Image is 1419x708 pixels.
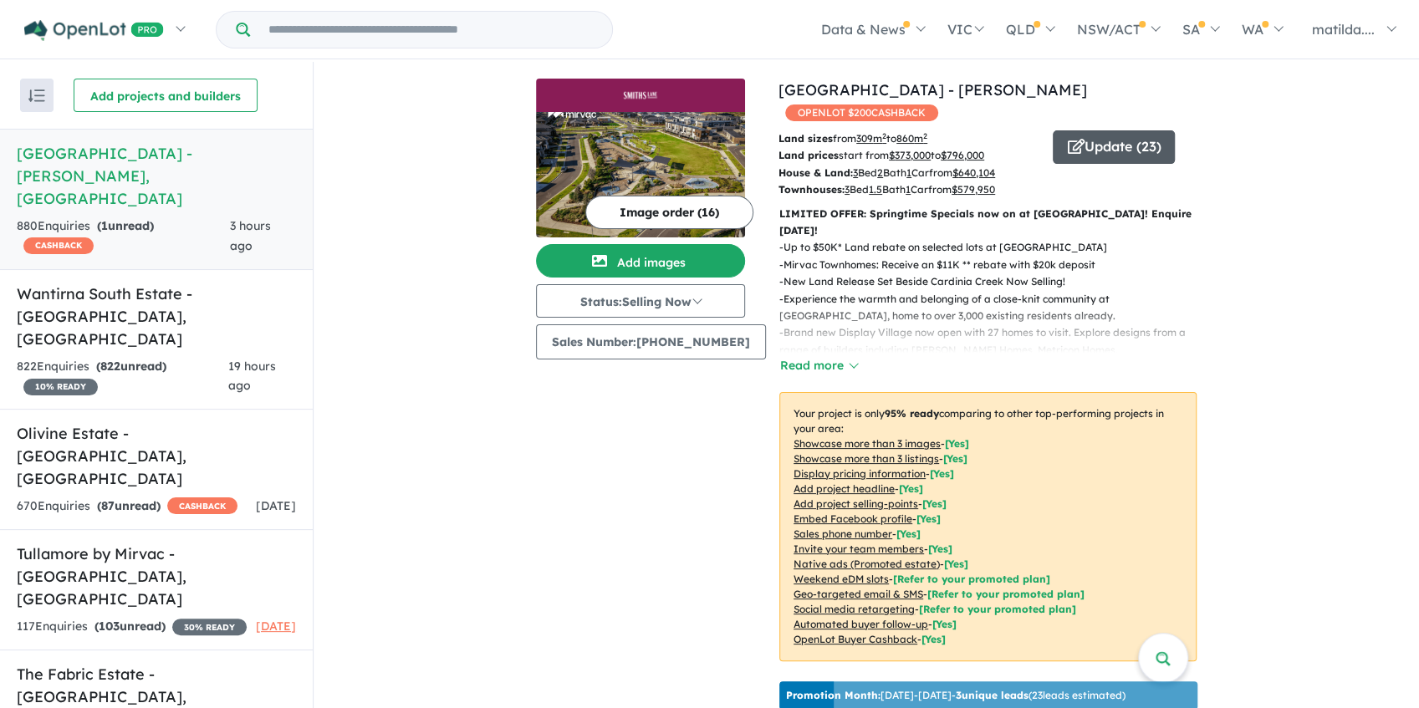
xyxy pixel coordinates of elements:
[256,498,296,513] span: [DATE]
[952,183,995,196] u: $ 579,950
[778,165,1040,181] p: Bed Bath Car from
[943,452,967,465] span: [ Yes ]
[167,497,237,514] span: CASHBACK
[536,324,766,359] button: Sales Number:[PHONE_NUMBER]
[229,218,270,253] span: 3 hours ago
[956,689,1029,701] b: 3 unique leads
[779,273,1210,290] p: - New Land Release Set Beside Cardinia Creek Now Selling!
[17,357,228,397] div: 822 Enquir ies
[794,558,940,570] u: Native ads (Promoted estate)
[794,618,928,630] u: Automated buyer follow-up
[23,237,94,254] span: CASHBACK
[256,619,296,634] span: [DATE]
[794,437,941,450] u: Showcase more than 3 images
[941,149,984,161] u: $ 796,000
[585,196,753,229] button: Image order (16)
[794,497,918,510] u: Add project selling-points
[853,166,858,179] u: 3
[172,619,247,635] span: 30 % READY
[794,573,889,585] u: Weekend eDM slots
[779,239,1210,256] p: - Up to $50K* Land rebate on selected lots at [GEOGRAPHIC_DATA]
[778,149,839,161] b: Land prices
[869,183,882,196] u: 1.5
[779,291,1210,325] p: - Experience the warmth and belonging of a close-knit community at [GEOGRAPHIC_DATA], home to ove...
[794,588,923,600] u: Geo-targeted email & SMS
[779,392,1197,661] p: Your project is only comparing to other top-performing projects in your area: - - - - - - - - - -...
[253,12,609,48] input: Try estate name, suburb, builder or developer
[17,216,229,257] div: 880 Enquir ies
[24,20,164,41] img: Openlot PRO Logo White
[893,573,1050,585] span: [Refer to your promoted plan]
[919,603,1076,615] span: [Refer to your promoted plan]
[944,558,968,570] span: [Yes]
[786,689,880,701] b: Promotion Month:
[96,359,166,374] strong: ( unread)
[1312,21,1375,38] span: matilda....
[94,619,166,634] strong: ( unread)
[945,437,969,450] span: [ Yes ]
[536,284,745,318] button: Status:Selling Now
[928,542,952,555] span: [ Yes ]
[74,79,258,112] button: Add projects and builders
[543,85,738,105] img: Smiths Lane Estate - Clyde North Logo
[536,112,745,237] img: Smiths Lane Estate - Clyde North
[778,181,1040,198] p: Bed Bath Car from
[101,218,108,233] span: 1
[785,104,938,121] span: OPENLOT $ 200 CASHBACK
[101,498,115,513] span: 87
[922,497,947,510] span: [ Yes ]
[17,142,296,210] h5: [GEOGRAPHIC_DATA] - [PERSON_NAME] , [GEOGRAPHIC_DATA]
[28,89,45,102] img: sort.svg
[778,132,833,145] b: Land sizes
[17,422,296,490] h5: Olivine Estate - [GEOGRAPHIC_DATA] , [GEOGRAPHIC_DATA]
[794,542,924,555] u: Invite your team members
[896,527,921,540] span: [ Yes ]
[779,257,1210,273] p: - Mirvac Townhomes: Receive an $11K ** rebate with $20k deposit
[906,183,911,196] u: 1
[931,149,984,161] span: to
[17,283,296,350] h5: Wantirna South Estate - [GEOGRAPHIC_DATA] , [GEOGRAPHIC_DATA]
[794,633,917,645] u: OpenLot Buyer Cashback
[17,542,296,610] h5: Tullamore by Mirvac - [GEOGRAPHIC_DATA] , [GEOGRAPHIC_DATA]
[899,482,923,495] span: [ Yes ]
[886,132,927,145] span: to
[778,183,845,196] b: Townhouses:
[889,149,931,161] u: $ 373,000
[778,147,1040,164] p: start from
[794,482,895,495] u: Add project headline
[794,452,939,465] u: Showcase more than 3 listings
[100,359,120,374] span: 822
[779,324,1210,375] p: - Brand new Display Village now open with 27 homes to visit. Explore designs from a range of buil...
[99,619,120,634] span: 103
[17,617,247,637] div: 117 Enquir ies
[794,527,892,540] u: Sales phone number
[921,633,946,645] span: [Yes]
[778,166,853,179] b: House & Land:
[97,218,154,233] strong: ( unread)
[1053,130,1175,164] button: Update (23)
[794,512,912,525] u: Embed Facebook profile
[779,356,858,375] button: Read more
[927,588,1085,600] span: [Refer to your promoted plan]
[856,132,886,145] u: 309 m
[786,688,1126,703] p: [DATE] - [DATE] - ( 23 leads estimated)
[778,80,1087,99] a: [GEOGRAPHIC_DATA] - [PERSON_NAME]
[17,497,237,517] div: 670 Enquir ies
[932,618,957,630] span: [Yes]
[778,130,1040,147] p: from
[779,206,1197,240] p: LIMITED OFFER: Springtime Specials now on at [GEOGRAPHIC_DATA]! Enquire [DATE]!
[23,379,98,395] span: 10 % READY
[228,359,276,394] span: 19 hours ago
[930,467,954,480] span: [ Yes ]
[536,244,745,278] button: Add images
[885,407,939,420] b: 95 % ready
[794,467,926,480] u: Display pricing information
[97,498,161,513] strong: ( unread)
[952,166,995,179] u: $ 640,104
[882,131,886,140] sup: 2
[536,79,745,237] a: Smiths Lane Estate - Clyde North LogoSmiths Lane Estate - Clyde North
[845,183,850,196] u: 3
[794,603,915,615] u: Social media retargeting
[896,132,927,145] u: 860 m
[906,166,911,179] u: 1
